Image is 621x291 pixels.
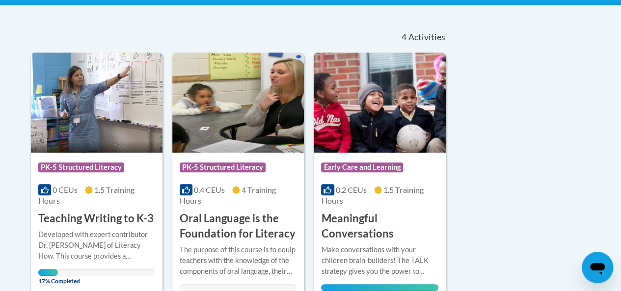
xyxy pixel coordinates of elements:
[180,162,266,172] span: PK-5 Structured Literacy
[321,244,438,277] div: Make conversations with your children brain-builders! The TALK strategy gives you the power to en...
[194,185,225,194] span: 0.4 CEUs
[321,211,438,241] h3: Meaningful Conversations
[38,269,58,276] div: Your progress
[38,211,154,226] h3: Teaching Writing to K-3
[38,162,124,172] span: PK-5 Structured Literacy
[172,53,304,153] img: Course Logo
[31,53,162,153] img: Course Logo
[180,244,297,277] div: The purpose of this course is to equip teachers with the knowledge of the components of oral lang...
[53,185,78,194] span: 0 CEUs
[38,229,155,262] div: Developed with expert contributor Dr. [PERSON_NAME] of Literacy How. This course provides a resea...
[336,185,367,194] span: 0.2 CEUs
[321,284,438,291] div: Your progress
[408,32,445,43] span: Activities
[38,269,58,285] span: 17% Completed
[582,252,613,283] iframe: Button to launch messaging window
[402,32,406,43] span: 4
[180,211,297,241] h3: Oral Language is the Foundation for Literacy
[321,162,403,172] span: Early Care and Learning
[314,53,445,153] img: Course Logo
